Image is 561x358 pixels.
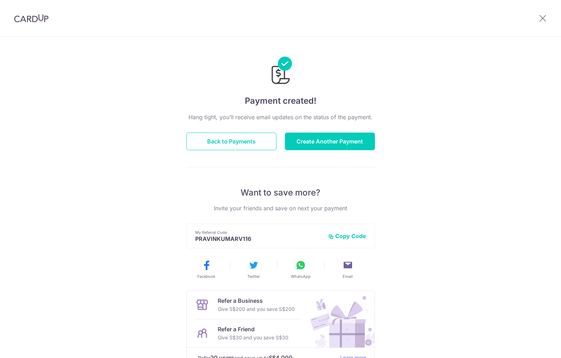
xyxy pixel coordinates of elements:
button: Twitter [233,260,274,279]
p: Invite your friends and save on next your payment [186,204,375,212]
button: Create Another Payment [285,133,375,150]
button: Copy Code [328,232,366,239]
span: WhatsApp [291,274,311,279]
span: Twitter [247,274,260,279]
p: Refer a Friend [218,325,288,333]
p: My Referral Code [195,230,323,235]
span: Facebook [197,274,215,279]
p: Hang tight, you’ll receive email updates on the status of the payment. [186,113,375,121]
button: Back to Payments [186,133,276,150]
button: Facebook [186,260,227,279]
p: Want to save more? [186,187,375,198]
p: Give S$200 and you save S$200 [218,305,295,313]
span: Email [343,274,353,279]
p: Give S$30 and you save S$30 [218,333,288,342]
p: PRAVINKUMARV116 [195,235,323,242]
img: Payments [269,57,292,86]
button: WhatsApp [280,260,321,279]
button: Email [327,260,369,279]
h4: Payment created! [186,95,375,107]
img: CardUp [14,14,49,23]
img: Refer [304,291,375,347]
p: Refer a Business [218,296,295,305]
